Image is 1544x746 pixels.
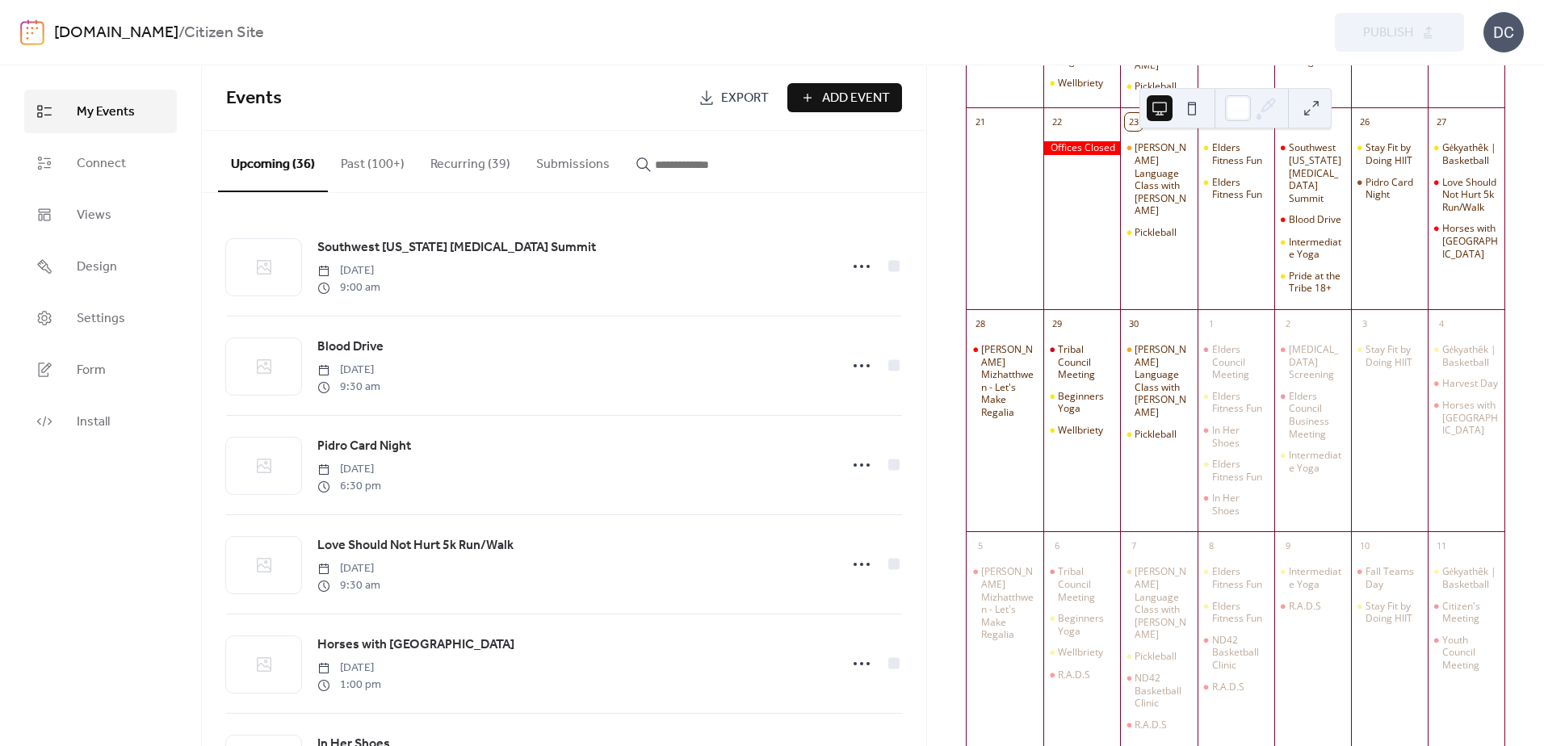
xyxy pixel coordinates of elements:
div: Pride at the Tribe 18+ [1289,270,1345,295]
div: Elders Fitness Fun [1212,458,1268,483]
div: Bodwéwadmimwen Potawatomi Language Class with Kevin Daugherty [1120,141,1197,217]
div: Wellbriety [1043,424,1120,437]
div: Gėkyathêk | Basketball [1442,141,1498,166]
span: Export [721,89,769,108]
div: Bodwéwadmimwen Potawatomi Language Class with Kevin Daugherty [1120,565,1197,641]
div: [PERSON_NAME] Language Class with [PERSON_NAME] [1135,565,1190,641]
span: Install [77,413,110,432]
div: Intermediate Yoga [1289,236,1345,261]
div: 6 [1048,537,1066,555]
div: 10 [1356,537,1374,555]
div: Offices Closed for pëgėgnëgizhêk - Sovereignty Day [1043,141,1120,155]
div: 4 [1433,315,1450,333]
div: Beginners Yoga [1043,390,1120,415]
a: Pidro Card Night [317,436,411,457]
div: Pidro Card Night [1366,176,1421,201]
div: 21 [971,113,989,131]
div: Kë Wzketomen Mizhatthwen - Let's Make Regalia [967,343,1043,419]
a: Horses with [GEOGRAPHIC_DATA] [317,635,514,656]
span: Love Should Not Hurt 5k Run/Walk [317,536,514,555]
span: [DATE] [317,560,380,577]
button: Upcoming (36) [218,131,328,192]
a: Settings [24,296,177,340]
span: 6:30 pm [317,478,381,495]
div: R.A.D.S [1058,668,1090,681]
div: Tribal Council Meeting [1058,565,1114,603]
div: [PERSON_NAME] Language Class with [PERSON_NAME] [1135,343,1190,419]
div: Stay Fit by Doing HIIT [1351,343,1428,368]
div: Pickleball [1120,226,1197,239]
a: [DOMAIN_NAME] [54,18,178,48]
a: Love Should Not Hurt 5k Run/Walk [317,535,514,556]
a: Install [24,400,177,443]
a: Export [686,83,781,112]
div: R.A.D.S [1135,719,1167,731]
div: Wellbriety [1043,77,1120,90]
div: Elders Fitness Fun [1212,390,1268,415]
div: Pickleball [1135,80,1177,93]
div: Elders Fitness Fun [1198,176,1274,201]
div: Elders Council Meeting [1198,343,1274,381]
a: Form [24,348,177,392]
div: 27 [1433,113,1450,131]
span: 9:30 am [317,577,380,594]
span: Form [77,361,106,380]
span: Pidro Card Night [317,437,411,456]
span: 9:30 am [317,379,380,396]
div: Gėkyathêk | Basketball [1442,565,1498,590]
div: Gėkyathêk | Basketball [1428,343,1504,368]
div: Elders Fitness Fun [1198,458,1274,483]
div: 1 [1202,315,1220,333]
span: 1:00 pm [317,677,381,694]
b: / [178,18,184,48]
div: Fall Teams Day [1351,565,1428,590]
div: Bodwéwadmimwen Potawatomi Language Class with Kevin Daugherty [1120,343,1197,419]
div: R.A.D.S [1289,600,1321,613]
div: Elders Fitness Fun [1212,176,1268,201]
div: Blood Drive [1274,213,1351,226]
span: [DATE] [317,461,381,478]
div: Horses with Spring Creek [1428,222,1504,260]
div: 29 [1048,315,1066,333]
a: My Events [24,90,177,133]
a: Connect [24,141,177,185]
div: Stay Fit by Doing HIIT [1366,343,1421,368]
div: Gėkyathêk | Basketball [1442,343,1498,368]
div: Pickleball [1120,80,1197,93]
div: Love Should Not Hurt 5k Run/Walk [1428,176,1504,214]
div: Citizen's Meeting [1442,600,1498,625]
div: 2 [1279,315,1297,333]
div: DC [1483,12,1524,52]
div: Pride at the Tribe 18+ [1274,270,1351,295]
div: 11 [1433,537,1450,555]
div: Pickleball [1120,428,1197,441]
div: Gėkyathêk | Basketball [1428,141,1504,166]
span: 9:00 am [317,279,380,296]
div: Fall Teams Day [1366,565,1421,590]
div: 28 [971,315,989,333]
div: Elders Fitness Fun [1212,141,1268,166]
div: [MEDICAL_DATA] Screening [1289,343,1345,381]
span: Southwest [US_STATE] [MEDICAL_DATA] Summit [317,238,596,258]
div: Youth Council Meeting [1428,634,1504,672]
div: Intermediate Yoga [1289,449,1345,474]
div: 7 [1125,537,1143,555]
div: Love Should Not Hurt 5k Run/Walk [1442,176,1498,214]
div: Harvest Day [1428,377,1504,390]
div: Pickleball [1120,650,1197,663]
div: Wellbriety [1043,646,1120,659]
div: R.A.D.S [1212,681,1244,694]
button: Add Event [787,83,902,112]
div: Elders Fitness Fun [1198,600,1274,625]
div: Mammogram Screening [1274,343,1351,381]
div: Elders Council Business Meeting [1274,390,1351,440]
div: R.A.D.S [1274,600,1351,613]
span: [DATE] [317,262,380,279]
div: Horses with [GEOGRAPHIC_DATA] [1442,399,1498,437]
div: Stay Fit by Doing HIIT [1366,600,1421,625]
div: Beginners Yoga [1058,390,1114,415]
div: Southwest Michigan Opioid Summit [1274,141,1351,204]
div: Pickleball [1135,650,1177,663]
div: Intermediate Yoga [1289,565,1345,590]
